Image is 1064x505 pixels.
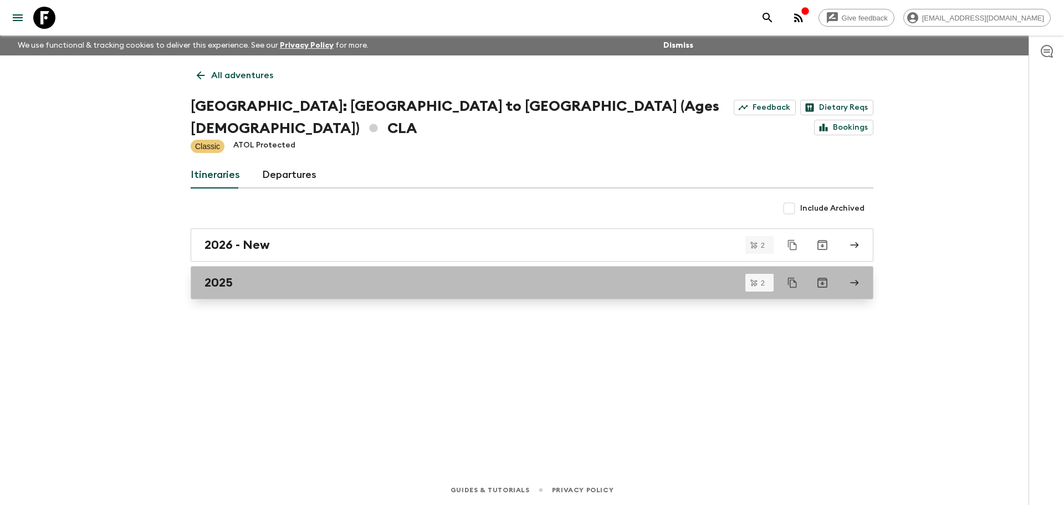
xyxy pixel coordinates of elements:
span: Give feedback [836,14,894,22]
button: Duplicate [782,235,802,255]
div: [EMAIL_ADDRESS][DOMAIN_NAME] [903,9,1051,27]
a: Give feedback [819,9,894,27]
h1: [GEOGRAPHIC_DATA]: [GEOGRAPHIC_DATA] to [GEOGRAPHIC_DATA] (Ages [DEMOGRAPHIC_DATA]) CLA [191,95,722,140]
button: Dismiss [661,38,696,53]
button: Duplicate [782,273,802,293]
a: Guides & Tutorials [451,484,530,496]
h2: 2026 - New [204,238,270,252]
a: All adventures [191,64,279,86]
p: We use functional & tracking cookies to deliver this experience. See our for more. [13,35,373,55]
a: Feedback [734,100,796,115]
button: menu [7,7,29,29]
a: 2026 - New [191,228,873,262]
a: 2025 [191,266,873,299]
p: Classic [195,141,220,152]
a: Bookings [814,120,873,135]
span: Include Archived [800,203,864,214]
a: Itineraries [191,162,240,188]
a: Dietary Reqs [800,100,873,115]
a: Privacy Policy [552,484,613,496]
button: search adventures [756,7,779,29]
span: 2 [754,279,771,287]
a: Departures [262,162,316,188]
p: All adventures [211,69,273,82]
button: Archive [811,234,833,256]
button: Archive [811,272,833,294]
p: ATOL Protected [233,140,295,153]
h2: 2025 [204,276,233,290]
span: 2 [754,242,771,249]
a: Privacy Policy [280,42,334,49]
span: [EMAIL_ADDRESS][DOMAIN_NAME] [916,14,1050,22]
